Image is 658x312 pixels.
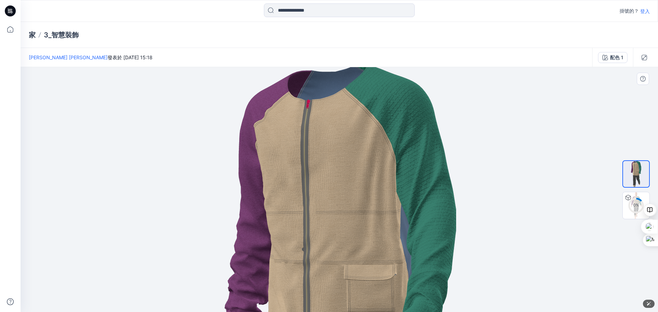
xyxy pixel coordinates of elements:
[610,54,623,60] font: 配色 1
[620,8,639,14] font: 掛號的？
[108,54,153,60] font: 發表於 [DATE] 15:18
[623,192,649,219] img: 3_Smart Trims 配色 1
[640,8,650,14] font: 登入
[29,31,36,39] font: 家
[623,161,649,187] img: 配色封面
[29,54,108,60] a: [PERSON_NAME] [PERSON_NAME]
[636,203,639,208] font: %
[29,30,36,40] a: 家
[633,203,636,208] font: 0
[598,52,627,63] button: 配色 1
[44,31,79,39] font: 3_智慧裝飾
